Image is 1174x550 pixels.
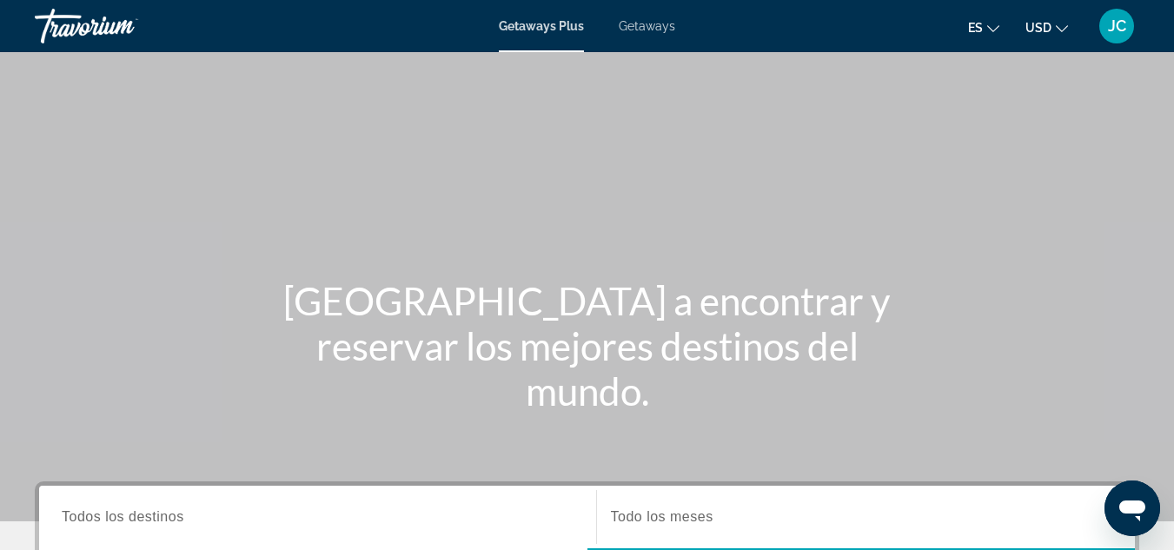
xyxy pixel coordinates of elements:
[62,509,184,524] span: Todos los destinos
[1094,8,1139,44] button: User Menu
[262,278,913,414] h1: [GEOGRAPHIC_DATA] a encontrar y reservar los mejores destinos del mundo.
[1025,21,1051,35] span: USD
[1025,15,1068,40] button: Change currency
[1104,480,1160,536] iframe: Botón para iniciar la ventana de mensajería
[619,19,675,33] a: Getaways
[35,3,209,49] a: Travorium
[611,509,713,524] span: Todo los meses
[968,15,999,40] button: Change language
[1108,17,1126,35] span: JC
[968,21,983,35] span: es
[499,19,584,33] a: Getaways Plus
